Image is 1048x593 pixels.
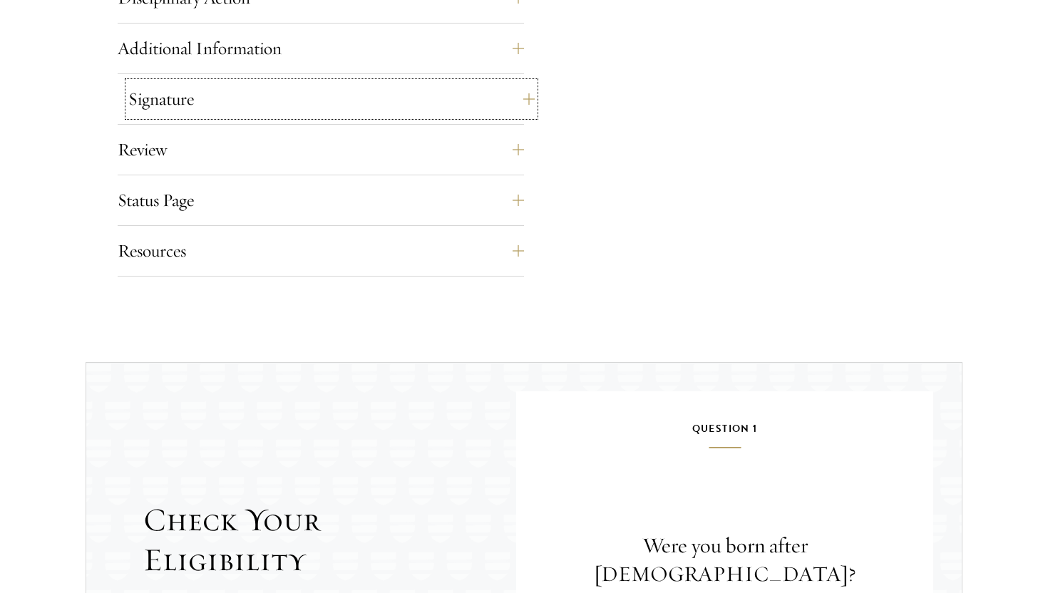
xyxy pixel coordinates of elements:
[128,82,535,116] button: Signature
[118,31,524,66] button: Additional Information
[118,133,524,167] button: Review
[559,532,890,589] p: Were you born after [DEMOGRAPHIC_DATA]?
[118,234,524,268] button: Resources
[559,420,890,448] h5: Question 1
[143,500,516,580] h2: Check Your Eligibility
[118,183,524,217] button: Status Page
